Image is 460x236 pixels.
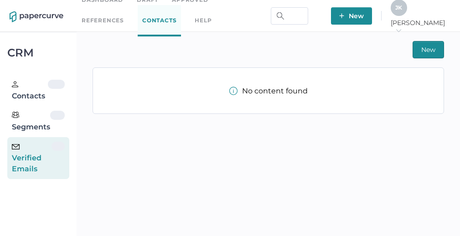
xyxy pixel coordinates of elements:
[12,81,18,87] img: person.20a629c4.svg
[82,15,124,26] a: References
[421,41,435,58] span: New
[12,144,20,149] img: email-icon-black.c777dcea.svg
[229,87,308,95] div: No content found
[12,111,50,133] div: Segments
[395,4,402,11] span: J K
[271,7,308,25] input: Search Workspace
[331,7,372,25] button: New
[277,12,284,20] img: search.bf03fe8b.svg
[12,111,19,118] img: segments.b9481e3d.svg
[339,13,344,18] img: plus-white.e19ec114.svg
[413,41,444,58] button: New
[395,27,402,34] i: arrow_right
[339,7,364,25] span: New
[391,19,450,35] span: [PERSON_NAME]
[10,11,63,22] img: papercurve-logo-colour.7244d18c.svg
[195,15,212,26] div: help
[7,49,69,57] div: CRM
[12,142,52,174] div: Verified Emails
[138,5,181,36] a: Contacts
[12,80,48,102] div: Contacts
[229,87,238,95] img: info-tooltip-active.a952ecf1.svg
